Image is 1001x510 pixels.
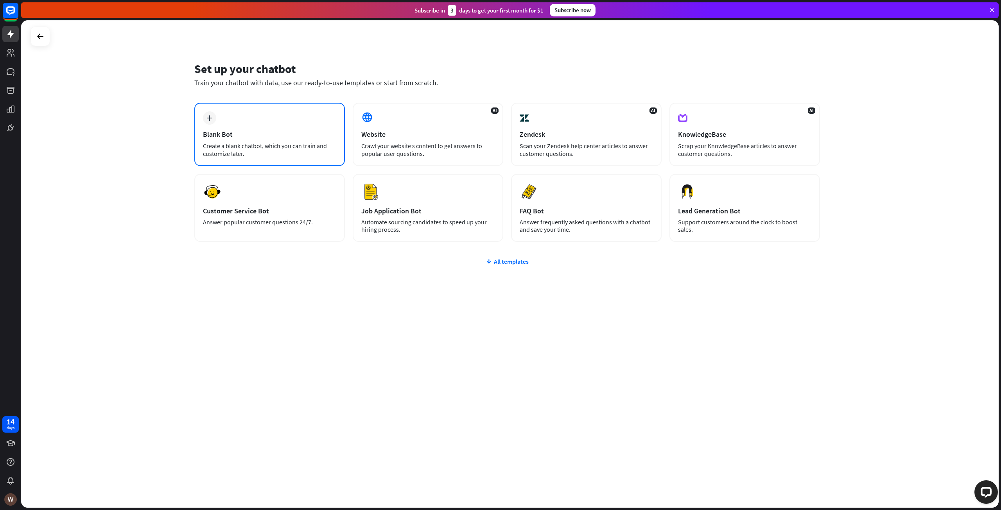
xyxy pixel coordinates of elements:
[491,107,499,114] span: AI
[808,107,815,114] span: AI
[678,130,811,139] div: KnowledgeBase
[414,5,544,16] div: Subscribe in days to get your first month for $1
[2,416,19,433] a: 14 days
[203,142,336,157] div: Create a blank chatbot, which you can train and customize later.
[203,218,336,226] div: Answer popular customer questions 24/7.
[550,4,596,16] div: Subscribe now
[678,218,811,233] div: Support customers around the clock to boost sales.
[649,107,657,114] span: AI
[448,5,456,16] div: 3
[520,142,653,157] div: Scan your Zendesk help center articles to answer customer questions.
[203,206,336,215] div: Customer Service Bot
[520,130,653,139] div: Zendesk
[194,61,820,76] div: Set up your chatbot
[7,425,14,431] div: days
[206,115,212,121] i: plus
[678,142,811,157] div: Scrap your KnowledgeBase articles to answer customer questions.
[968,477,1001,510] iframe: LiveChat chat widget
[194,258,820,265] div: All templates
[7,418,14,425] div: 14
[194,78,820,87] div: Train your chatbot with data, use our ready-to-use templates or start from scratch.
[520,218,653,233] div: Answer frequently asked questions with a chatbot and save your time.
[361,206,495,215] div: Job Application Bot
[678,206,811,215] div: Lead Generation Bot
[203,130,336,139] div: Blank Bot
[520,206,653,215] div: FAQ Bot
[361,130,495,139] div: Website
[361,142,495,157] div: Crawl your website’s content to get answers to popular user questions.
[361,218,495,233] div: Automate sourcing candidates to speed up your hiring process.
